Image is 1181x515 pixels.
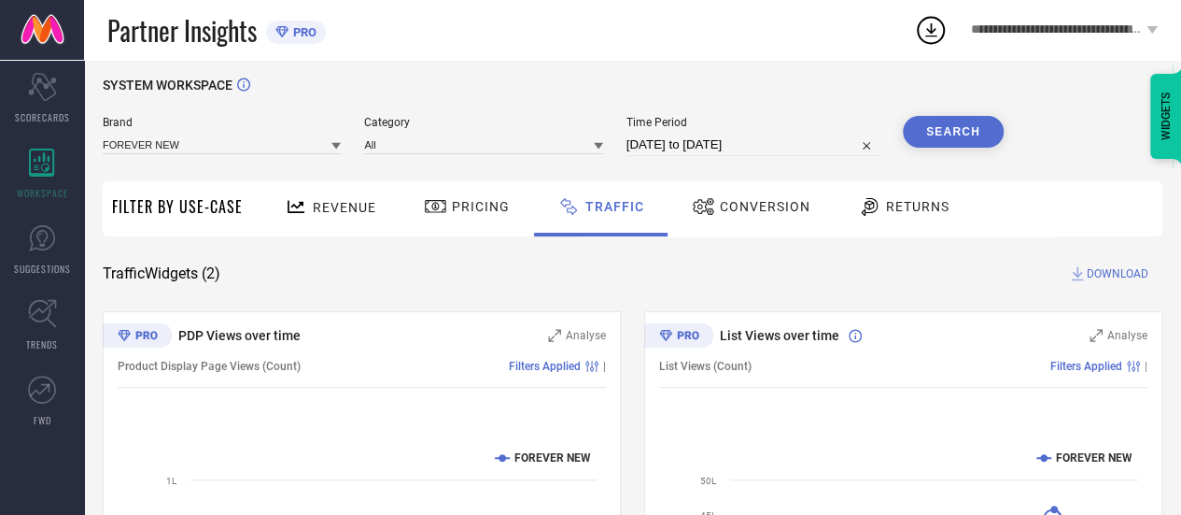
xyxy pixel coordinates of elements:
span: SUGGESTIONS [14,262,71,276]
span: Brand [103,116,341,129]
span: Product Display Page Views (Count) [118,360,301,373]
span: Partner Insights [107,11,257,50]
div: Premium [103,323,172,351]
button: Search [903,116,1004,148]
span: SCORECARDS [15,110,70,124]
span: DOWNLOAD [1087,265,1148,283]
span: Category [364,116,602,129]
div: Premium [644,323,713,351]
span: FWD [34,413,51,427]
input: Select time period [626,134,879,156]
span: | [1145,360,1147,373]
span: Filters Applied [509,360,581,373]
span: | [603,360,606,373]
span: Returns [886,199,949,214]
span: Traffic [585,199,644,214]
span: List Views (Count) [659,360,752,373]
span: Revenue [313,200,376,215]
text: 1L [166,476,177,486]
span: Traffic Widgets ( 2 ) [103,265,220,283]
span: Analyse [1107,329,1147,342]
span: Pricing [452,199,510,214]
span: Conversion [720,199,810,214]
span: PDP Views over time [178,328,301,343]
span: Analyse [566,329,606,342]
span: SYSTEM WORKSPACE [103,78,232,93]
text: FOREVER NEW [1056,451,1132,465]
span: Filter By Use-Case [112,195,243,218]
div: Open download list [914,13,948,47]
span: Filters Applied [1050,360,1122,373]
svg: Zoom [548,329,561,342]
text: 50L [700,476,717,486]
svg: Zoom [1090,329,1103,342]
span: TRENDS [26,337,58,351]
text: FOREVER NEW [514,451,591,465]
span: List Views over time [720,328,839,343]
span: PRO [288,25,316,39]
span: Time Period [626,116,879,129]
span: WORKSPACE [17,186,68,200]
